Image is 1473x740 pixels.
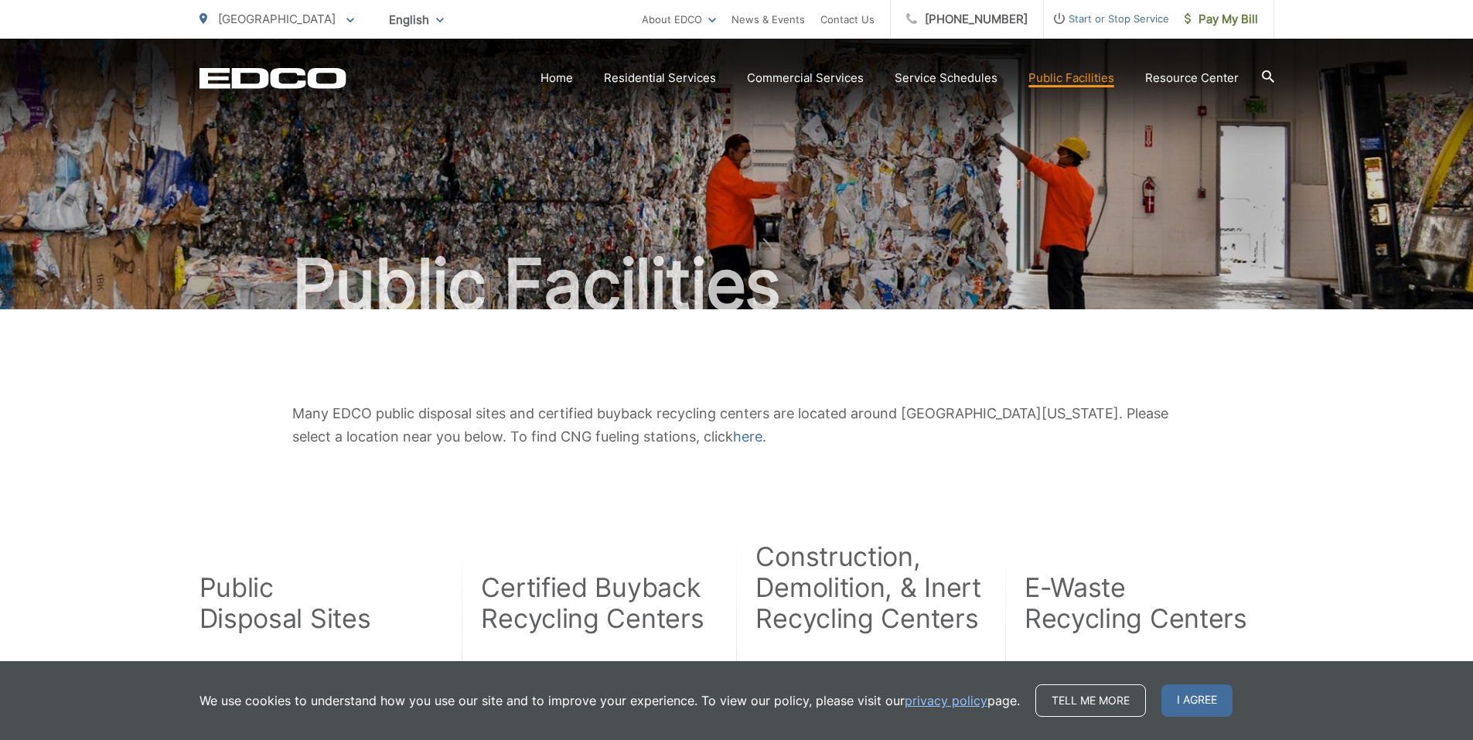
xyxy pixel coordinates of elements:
[199,572,371,634] h2: Public Disposal Sites
[1161,684,1233,717] span: I agree
[895,69,997,87] a: Service Schedules
[905,691,987,710] a: privacy policy
[733,425,762,448] a: here
[481,572,705,634] h2: Certified Buyback Recycling Centers
[540,69,573,87] a: Home
[747,69,864,87] a: Commercial Services
[642,10,716,29] a: About EDCO
[820,10,875,29] a: Contact Us
[199,67,346,89] a: EDCD logo. Return to the homepage.
[218,12,336,26] span: [GEOGRAPHIC_DATA]
[604,69,716,87] a: Residential Services
[377,6,455,33] span: English
[292,405,1168,445] span: Many EDCO public disposal sites and certified buyback recycling centers are located around [GEOGR...
[731,10,805,29] a: News & Events
[1145,69,1239,87] a: Resource Center
[1028,69,1114,87] a: Public Facilities
[199,691,1020,710] p: We use cookies to understand how you use our site and to improve your experience. To view our pol...
[1185,10,1258,29] span: Pay My Bill
[1035,684,1146,717] a: Tell me more
[1025,572,1247,634] h2: E-Waste Recycling Centers
[199,246,1274,323] h1: Public Facilities
[755,541,985,634] h2: Construction, Demolition, & Inert Recycling Centers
